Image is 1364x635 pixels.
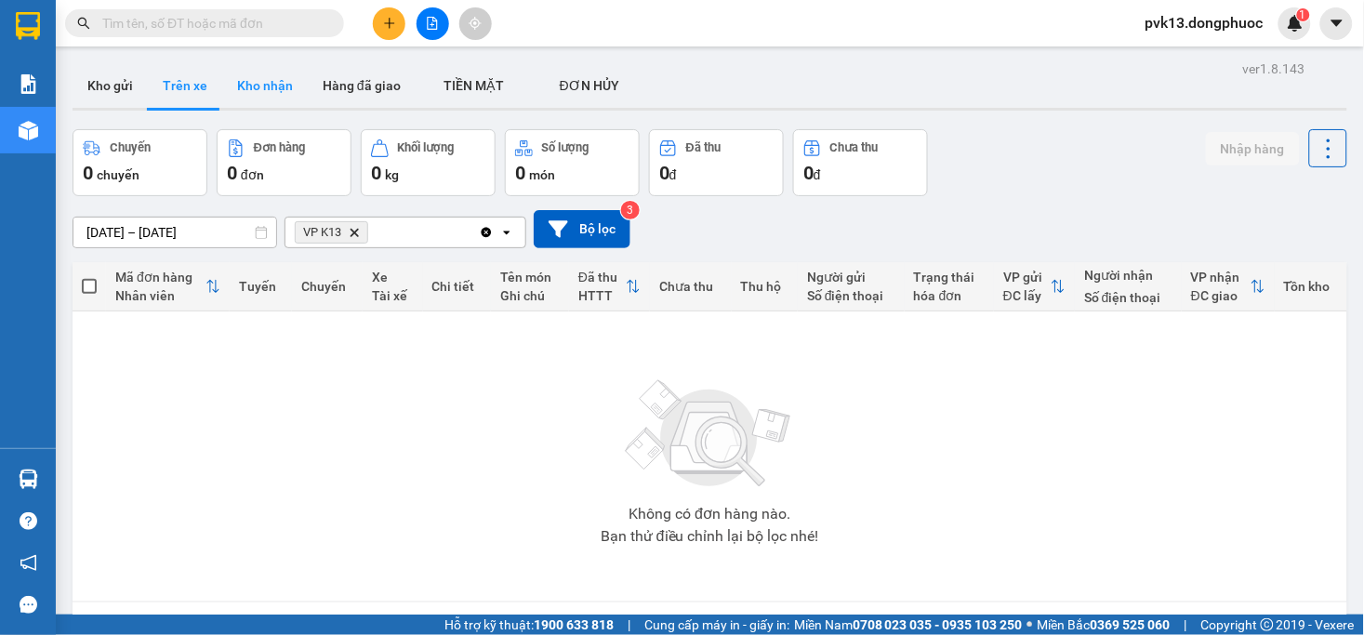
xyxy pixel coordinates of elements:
div: Người nhận [1084,268,1172,283]
span: Hỗ trợ kỹ thuật: [444,615,614,635]
span: đ [669,167,677,182]
img: icon-new-feature [1287,15,1304,32]
span: ĐƠN HỦY [560,78,619,93]
div: Đã thu [578,270,626,284]
button: Đã thu0đ [649,129,784,196]
span: TIỀN MẶT [444,78,504,93]
div: Tồn kho [1284,279,1338,294]
button: Kho nhận [222,63,308,108]
span: question-circle [20,512,37,530]
input: Tìm tên, số ĐT hoặc mã đơn [102,13,322,33]
div: Đã thu [686,141,721,154]
span: đ [814,167,821,182]
img: solution-icon [19,74,38,94]
div: Tuyến [239,279,283,294]
div: Chuyến [301,279,353,294]
button: Hàng đã giao [308,63,416,108]
div: Số điện thoại [807,288,895,303]
span: Miền Bắc [1038,615,1171,635]
span: 0 [227,162,237,184]
button: Số lượng0món [505,129,640,196]
div: Đơn hàng [254,141,305,154]
div: VP gửi [1003,270,1051,284]
button: caret-down [1320,7,1353,40]
div: Nhân viên [115,288,205,303]
span: 0 [659,162,669,184]
div: Chi tiết [432,279,483,294]
button: Đơn hàng0đơn [217,129,351,196]
span: copyright [1261,618,1274,631]
div: ver 1.8.143 [1243,59,1305,79]
button: plus [373,7,405,40]
span: 0 [371,162,381,184]
div: Tên món [500,270,560,284]
span: aim [469,17,482,30]
span: VP K13, close by backspace [295,221,368,244]
span: notification [20,554,37,572]
button: Trên xe [148,63,222,108]
span: đơn [241,167,264,182]
div: VP nhận [1191,270,1250,284]
div: Số lượng [542,141,589,154]
span: VP K13 [303,225,341,240]
input: Select a date range. [73,218,276,247]
th: Toggle SortBy [1182,262,1274,311]
th: Toggle SortBy [994,262,1075,311]
div: hóa đơn [914,288,985,303]
div: Thu hộ [741,279,789,294]
input: Selected VP K13. [372,223,374,242]
div: Trạng thái [914,270,985,284]
span: Miền Nam [794,615,1023,635]
div: Người gửi [807,270,895,284]
span: 0 [83,162,93,184]
span: kg [385,167,399,182]
div: Số điện thoại [1084,290,1172,305]
button: file-add [417,7,449,40]
div: Chuyến [110,141,151,154]
span: pvk13.dongphuoc [1131,11,1278,34]
span: message [20,596,37,614]
div: HTTT [578,288,626,303]
span: 0 [515,162,525,184]
span: file-add [426,17,439,30]
button: Chưa thu0đ [793,129,928,196]
th: Toggle SortBy [569,262,650,311]
div: Khối lượng [398,141,455,154]
div: Ghi chú [500,288,560,303]
div: Tài xế [372,288,414,303]
span: | [1185,615,1187,635]
div: Mã đơn hàng [115,270,205,284]
button: aim [459,7,492,40]
span: 0 [803,162,814,184]
span: caret-down [1329,15,1345,32]
strong: 1900 633 818 [534,617,614,632]
span: món [529,167,555,182]
div: Bạn thử điều chỉnh lại bộ lọc nhé! [601,529,819,544]
div: ĐC lấy [1003,288,1051,303]
span: ⚪️ [1027,621,1033,628]
img: warehouse-icon [19,121,38,140]
strong: 0708 023 035 - 0935 103 250 [853,617,1023,632]
sup: 1 [1297,8,1310,21]
span: plus [383,17,396,30]
span: search [77,17,90,30]
strong: 0369 525 060 [1091,617,1171,632]
button: Chuyến0chuyến [73,129,207,196]
svg: Delete [349,227,360,238]
div: Xe [372,270,414,284]
button: Khối lượng0kg [361,129,496,196]
div: Chưa thu [659,279,722,294]
img: warehouse-icon [19,470,38,489]
img: logo-vxr [16,12,40,40]
th: Toggle SortBy [106,262,230,311]
button: Bộ lọc [534,210,630,248]
svg: Clear all [479,225,494,240]
img: svg+xml;base64,PHN2ZyBjbGFzcz0ibGlzdC1wbHVnX19zdmciIHhtbG5zPSJodHRwOi8vd3d3LnczLm9yZy8yMDAwL3N2Zy... [616,369,802,499]
span: Cung cấp máy in - giấy in: [644,615,789,635]
div: Không có đơn hàng nào. [629,507,790,522]
button: Nhập hàng [1206,132,1300,165]
span: chuyến [97,167,139,182]
div: Chưa thu [830,141,879,154]
span: | [628,615,630,635]
div: ĐC giao [1191,288,1250,303]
